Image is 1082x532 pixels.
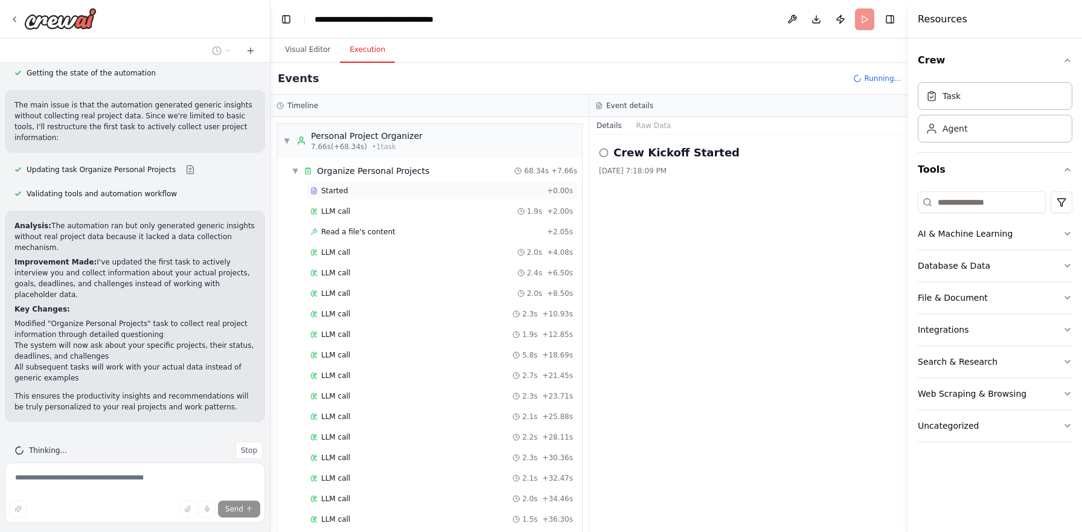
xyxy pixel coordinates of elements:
button: Execution [340,37,395,63]
span: + 0.00s [547,186,573,196]
div: Integrations [918,324,968,336]
button: Hide right sidebar [882,11,898,28]
button: Web Scraping & Browsing [918,378,1072,409]
span: LLM call [321,207,350,216]
span: + 8.50s [547,289,573,298]
div: Crew [918,77,1072,152]
button: Crew [918,43,1072,77]
span: Organize Personal Projects [317,165,429,177]
button: Stop [235,441,263,460]
h2: Crew Kickoff Started [613,144,740,161]
button: Upload files [179,501,196,518]
button: Database & Data [918,250,1072,281]
span: + 2.05s [547,227,573,237]
span: + 10.93s [542,309,573,319]
span: 2.0s [522,494,537,504]
span: 1.9s [527,207,542,216]
span: + 34.46s [542,494,573,504]
div: Uncategorized [918,420,979,432]
button: Tools [918,153,1072,187]
span: + 30.36s [542,453,573,463]
span: LLM call [321,494,350,504]
p: I've updated the first task to actively interview you and collect information about your actual p... [14,257,255,300]
p: The main issue is that the automation generated generic insights without collecting real project ... [14,100,255,143]
div: Tools [918,187,1072,452]
li: Modified "Organize Personal Projects" task to collect real project information through detailed q... [14,318,255,340]
button: Uncategorized [918,410,1072,441]
button: File & Document [918,282,1072,313]
span: + 18.69s [542,350,573,360]
span: LLM call [321,453,350,463]
div: Search & Research [918,356,997,368]
span: 1.5s [522,514,537,524]
span: Updating task Organize Personal Projects [27,165,176,175]
span: + 25.88s [542,412,573,421]
strong: Analysis: [14,222,51,230]
span: + 32.47s [542,473,573,483]
span: + 6.50s [547,268,573,278]
span: Validating tools and automation workflow [27,189,177,199]
span: 2.2s [522,432,537,442]
span: 68.34s [524,166,549,176]
p: The automation ran but only generated generic insights without real project data because it lacke... [14,220,255,253]
div: File & Document [918,292,988,304]
span: Running... [864,74,901,83]
span: + 7.66s [551,166,577,176]
span: 2.0s [527,289,542,298]
button: AI & Machine Learning [918,218,1072,249]
h4: Resources [918,12,967,27]
div: [DATE] 7:18:09 PM [599,166,898,176]
button: Click to speak your automation idea [199,501,216,518]
span: 1.9s [522,330,537,339]
span: + 4.08s [547,248,573,257]
span: 2.0s [527,248,542,257]
span: LLM call [321,330,350,339]
button: Send [218,501,260,518]
li: All subsequent tasks will work with your actual data instead of generic examples [14,362,255,383]
button: Integrations [918,314,1072,345]
strong: Key Changes: [14,305,70,313]
button: Search & Research [918,346,1072,377]
span: LLM call [321,248,350,257]
span: 2.1s [522,412,537,421]
img: Logo [24,8,97,30]
div: Database & Data [918,260,990,272]
span: Read a file's content [321,227,395,237]
button: Hide left sidebar [278,11,295,28]
span: 5.8s [522,350,537,360]
span: LLM call [321,268,350,278]
span: ▼ [283,136,290,146]
span: LLM call [321,350,350,360]
h3: Event details [606,101,653,111]
div: Agent [943,123,967,135]
span: 2.1s [522,473,537,483]
span: 2.3s [522,453,537,463]
div: Web Scraping & Browsing [918,388,1026,400]
span: + 23.71s [542,391,573,401]
span: LLM call [321,432,350,442]
span: LLM call [321,289,350,298]
span: LLM call [321,514,350,524]
button: Details [589,117,629,134]
span: Started [321,186,348,196]
button: Visual Editor [275,37,340,63]
span: LLM call [321,309,350,319]
div: AI & Machine Learning [918,228,1013,240]
span: Getting the state of the automation [27,68,156,78]
span: LLM call [321,371,350,380]
span: 2.7s [522,371,537,380]
p: This ensures the productivity insights and recommendations will be truly personalized to your rea... [14,391,255,412]
h3: Timeline [287,101,318,111]
span: LLM call [321,473,350,483]
span: Send [225,504,243,514]
button: Switch to previous chat [207,43,236,58]
span: LLM call [321,391,350,401]
button: Raw Data [629,117,679,134]
span: + 12.85s [542,330,573,339]
span: + 28.11s [542,432,573,442]
span: LLM call [321,412,350,421]
span: 2.3s [522,391,537,401]
span: + 21.45s [542,371,573,380]
span: Thinking... [29,446,67,455]
h2: Events [278,70,319,87]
